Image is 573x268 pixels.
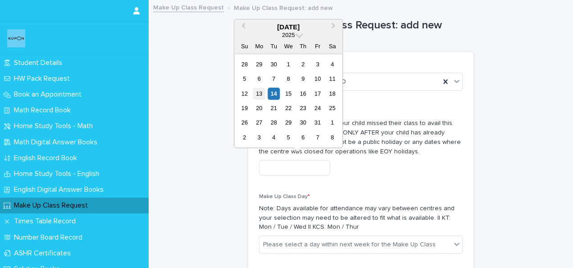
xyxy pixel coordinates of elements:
div: Choose Tuesday, October 21st, 2025 [268,102,280,114]
span: 2025 [282,32,295,38]
div: Choose Thursday, October 9th, 2025 [297,73,309,85]
div: We [282,40,295,52]
div: Choose Wednesday, October 15th, 2025 [282,88,295,100]
p: English Record Book [10,154,84,162]
div: Choose Tuesday, November 4th, 2025 [268,131,280,143]
div: Fr [312,40,324,52]
div: Choose Friday, October 24th, 2025 [312,102,324,114]
div: Choose Monday, September 29th, 2025 [253,58,265,70]
p: Times Table Record [10,217,83,226]
div: Choose Thursday, October 16th, 2025 [297,88,309,100]
div: Choose Sunday, November 2nd, 2025 [238,131,250,143]
p: Make Up Class Request [10,201,95,210]
div: Choose Wednesday, October 29th, 2025 [282,117,295,129]
div: Choose Saturday, November 1st, 2025 [326,117,338,129]
div: Choose Wednesday, October 1st, 2025 [282,58,295,70]
p: HW Pack Request [10,74,77,83]
div: Choose Sunday, October 5th, 2025 [238,73,250,85]
div: Mo [253,40,265,52]
div: Tu [268,40,280,52]
div: Choose Thursday, October 2nd, 2025 [297,58,309,70]
p: Math Digital Answer Books [10,138,105,147]
div: Choose Sunday, September 28th, 2025 [238,58,250,70]
div: Choose Wednesday, November 5th, 2025 [282,131,295,143]
p: ASHR Certificates [10,249,78,258]
h1: Make Up Class Request: add new [248,19,473,32]
div: Choose Friday, October 3rd, 2025 [312,58,324,70]
p: Please put in the date that your child missed their class to avail this one. Please put in a requ... [259,119,463,156]
p: Math Record Book [10,106,78,115]
div: Choose Saturday, October 25th, 2025 [326,102,338,114]
div: Choose Wednesday, October 22nd, 2025 [282,102,295,114]
button: Previous Month [235,20,250,35]
p: Book an Appointment [10,90,89,99]
button: Next Month [327,20,341,35]
p: English Digital Answer Books [10,185,111,194]
div: Choose Monday, October 6th, 2025 [253,73,265,85]
div: Th [297,40,309,52]
div: Choose Saturday, October 4th, 2025 [326,58,338,70]
div: Choose Thursday, October 23rd, 2025 [297,102,309,114]
div: Choose Monday, October 27th, 2025 [253,117,265,129]
div: Please select a day within next week for the Make Up Class [263,240,436,250]
p: Student Details [10,59,69,67]
p: Home Study Tools - English [10,170,106,178]
div: Choose Friday, October 31st, 2025 [312,117,324,129]
div: Choose Friday, October 17th, 2025 [312,88,324,100]
div: Choose Tuesday, October 7th, 2025 [268,73,280,85]
div: Choose Tuesday, October 14th, 2025 [268,88,280,100]
div: Choose Wednesday, October 8th, 2025 [282,73,295,85]
div: Choose Monday, November 3rd, 2025 [253,131,265,143]
div: Choose Tuesday, October 28th, 2025 [268,117,280,129]
div: Choose Saturday, November 8th, 2025 [326,131,338,143]
div: Choose Monday, October 20th, 2025 [253,102,265,114]
img: o6XkwfS7S2qhyeB9lxyF [7,29,25,47]
div: Choose Friday, October 10th, 2025 [312,73,324,85]
div: Choose Sunday, October 26th, 2025 [238,117,250,129]
div: Choose Thursday, October 30th, 2025 [297,117,309,129]
div: Sa [326,40,338,52]
p: Make Up Class Request: add new [234,2,333,12]
div: Choose Sunday, October 12th, 2025 [238,88,250,100]
div: Choose Tuesday, September 30th, 2025 [268,58,280,70]
div: Choose Saturday, October 18th, 2025 [326,88,338,100]
div: Su [238,40,250,52]
div: Choose Monday, October 13th, 2025 [253,88,265,100]
p: Number Board Record [10,233,90,242]
p: Home Study Tools - Math [10,122,100,130]
a: Make Up Class Request [153,2,224,12]
div: [DATE] [234,23,342,31]
div: Choose Saturday, October 11th, 2025 [326,73,338,85]
div: Choose Thursday, November 6th, 2025 [297,131,309,143]
div: Choose Sunday, October 19th, 2025 [238,102,250,114]
p: Note: Days available for attendance may vary between centres and your selection may need to be al... [259,204,463,232]
div: Choose Friday, November 7th, 2025 [312,131,324,143]
span: Make Up Class Day [259,194,310,199]
div: month 2025-10 [237,57,340,145]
